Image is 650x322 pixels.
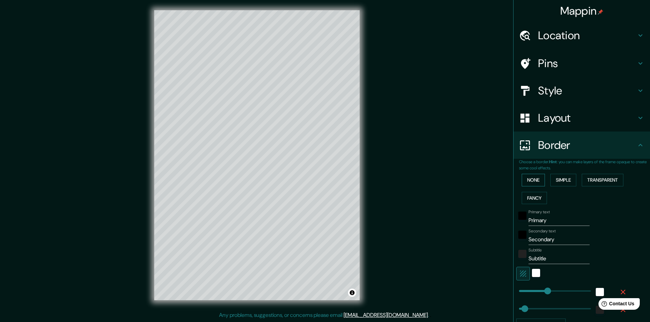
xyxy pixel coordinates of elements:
[596,288,604,296] button: white
[344,311,428,319] a: [EMAIL_ADDRESS][DOMAIN_NAME]
[348,289,356,297] button: Toggle attribution
[514,132,650,159] div: Border
[529,228,556,234] label: Secondary text
[522,174,545,186] button: None
[430,311,431,319] div: .
[219,311,429,319] p: Any problems, suggestions, or concerns please email .
[538,29,636,42] h4: Location
[514,104,650,132] div: Layout
[550,174,576,186] button: Simple
[589,295,642,315] iframe: Help widget launcher
[514,50,650,77] div: Pins
[518,212,526,220] button: black
[429,311,430,319] div: .
[522,192,547,204] button: Fancy
[519,159,650,171] p: Choose a border. : you can make layers of the frame opaque to create some cool effects.
[549,159,557,165] b: Hint
[518,250,526,258] button: color-222222
[529,247,542,253] label: Subtitle
[538,138,636,152] h4: Border
[532,269,540,277] button: white
[582,174,623,186] button: Transparent
[560,4,604,18] h4: Mappin
[598,9,603,15] img: pin-icon.png
[538,111,636,125] h4: Layout
[538,57,636,70] h4: Pins
[514,22,650,49] div: Location
[514,77,650,104] div: Style
[529,209,550,215] label: Primary text
[518,231,526,239] button: black
[538,84,636,97] h4: Style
